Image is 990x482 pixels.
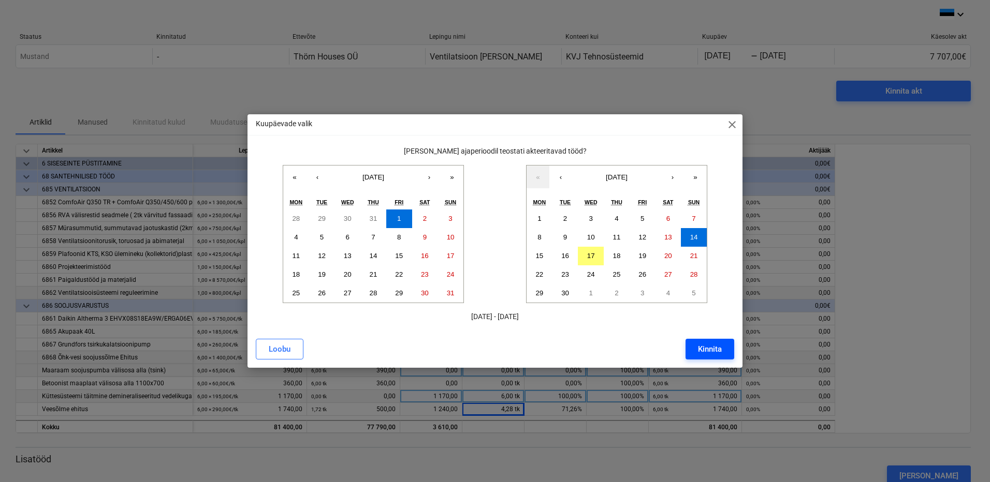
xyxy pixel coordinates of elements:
abbr: 20 August 2025 [344,270,352,278]
button: 1 September 2025 [527,209,552,228]
button: [DATE] [572,165,661,188]
abbr: Friday [638,199,647,205]
button: 1 October 2025 [578,284,604,303]
abbr: 29 August 2025 [395,289,403,297]
button: 5 August 2025 [309,228,335,247]
button: 18 August 2025 [283,265,309,284]
button: 4 October 2025 [656,284,681,303]
abbr: 22 August 2025 [395,270,403,278]
abbr: 4 October 2025 [666,289,670,297]
button: 31 August 2025 [438,284,463,303]
abbr: 8 August 2025 [397,233,401,241]
button: 15 August 2025 [386,247,412,265]
abbr: Thursday [611,199,622,205]
abbr: 1 August 2025 [397,215,401,222]
abbr: 17 September 2025 [587,252,595,260]
button: 8 September 2025 [527,228,552,247]
button: 29 August 2025 [386,284,412,303]
button: 3 September 2025 [578,209,604,228]
button: › [418,165,441,188]
button: 8 August 2025 [386,228,412,247]
button: 2 October 2025 [604,284,630,303]
abbr: 7 August 2025 [371,233,375,241]
button: 4 August 2025 [283,228,309,247]
abbr: Wednesday [585,199,598,205]
abbr: 18 September 2025 [613,252,621,260]
abbr: 1 September 2025 [537,215,541,222]
button: 17 September 2025 [578,247,604,265]
button: 3 October 2025 [630,284,656,303]
p: [PERSON_NAME] ajaperioodil teostati akteeritavad tööd? [256,146,734,157]
abbr: 16 September 2025 [561,252,569,260]
button: 25 September 2025 [604,265,630,284]
button: 28 July 2025 [283,209,309,228]
abbr: 28 July 2025 [292,215,300,222]
button: 4 September 2025 [604,209,630,228]
abbr: 27 September 2025 [664,270,672,278]
button: 28 August 2025 [360,284,386,303]
button: 2 August 2025 [412,209,438,228]
abbr: 29 September 2025 [535,289,543,297]
button: 9 August 2025 [412,228,438,247]
abbr: 13 August 2025 [344,252,352,260]
button: ‹ [306,165,329,188]
p: Kuupäevade valik [256,118,312,129]
abbr: Saturday [419,199,430,205]
abbr: 11 September 2025 [613,233,621,241]
button: 20 September 2025 [656,247,681,265]
abbr: 25 August 2025 [292,289,300,297]
abbr: 14 September 2025 [690,233,698,241]
abbr: 23 September 2025 [561,270,569,278]
abbr: 31 August 2025 [447,289,455,297]
button: 7 August 2025 [360,228,386,247]
abbr: 7 September 2025 [692,215,695,222]
button: 17 August 2025 [438,247,463,265]
abbr: 26 August 2025 [318,289,326,297]
button: 13 September 2025 [656,228,681,247]
button: 27 August 2025 [334,284,360,303]
abbr: Saturday [663,199,673,205]
button: 22 August 2025 [386,265,412,284]
span: [DATE] [362,173,384,181]
button: › [661,165,684,188]
abbr: 5 August 2025 [320,233,324,241]
span: close [726,118,738,131]
button: 26 August 2025 [309,284,335,303]
abbr: 28 August 2025 [370,289,377,297]
abbr: 16 August 2025 [421,252,429,260]
abbr: 15 August 2025 [395,252,403,260]
abbr: 2 October 2025 [615,289,618,297]
button: 23 August 2025 [412,265,438,284]
abbr: Thursday [368,199,379,205]
button: 21 August 2025 [360,265,386,284]
abbr: 3 October 2025 [640,289,644,297]
abbr: 29 July 2025 [318,215,326,222]
button: 21 September 2025 [681,247,707,265]
button: 2 September 2025 [552,209,578,228]
button: 30 July 2025 [334,209,360,228]
div: Loobu [269,342,290,356]
abbr: 19 September 2025 [638,252,646,260]
abbr: 30 August 2025 [421,289,429,297]
abbr: 9 September 2025 [563,233,567,241]
abbr: 17 August 2025 [447,252,455,260]
button: « [527,165,549,188]
abbr: Sunday [688,199,700,205]
button: 3 August 2025 [438,209,463,228]
button: [DATE] [329,165,418,188]
abbr: 10 August 2025 [447,233,455,241]
button: 14 September 2025 [681,228,707,247]
abbr: 10 September 2025 [587,233,595,241]
button: 28 September 2025 [681,265,707,284]
abbr: 14 August 2025 [370,252,377,260]
button: 11 September 2025 [604,228,630,247]
button: 15 September 2025 [527,247,552,265]
button: « [283,165,306,188]
button: 1 August 2025 [386,209,412,228]
abbr: 2 September 2025 [563,215,567,222]
abbr: 3 September 2025 [589,215,593,222]
button: 29 September 2025 [527,284,552,303]
abbr: 5 October 2025 [692,289,695,297]
abbr: 23 August 2025 [421,270,429,278]
button: 16 August 2025 [412,247,438,265]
